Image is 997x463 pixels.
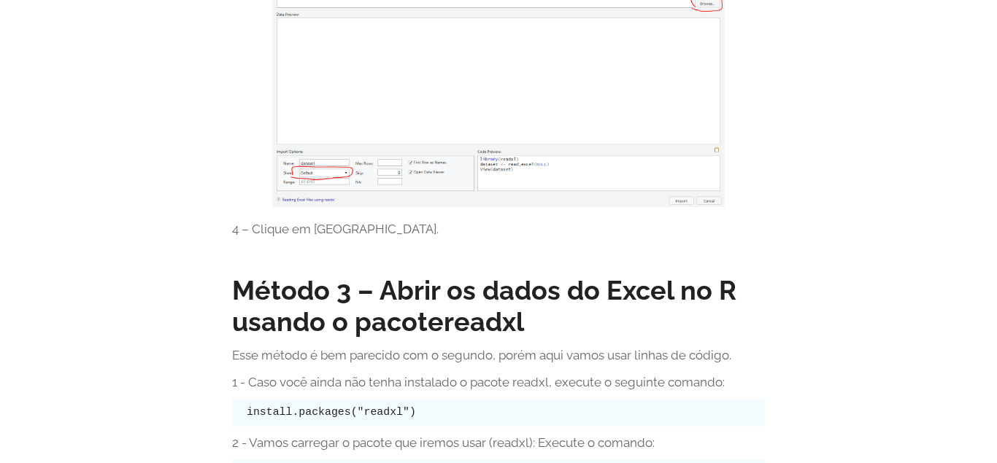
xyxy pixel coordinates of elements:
p: 2 - Vamos carregar o pacote que iremos usar (readxl): Execute o comando: [232,432,765,454]
p: 4 – Clique em [GEOGRAPHIC_DATA]. [232,219,765,240]
h2: Método 3 – Abrir os dados do Excel no R usando o pacote [232,275,765,338]
strong: readxl [444,306,524,337]
p: Esse método é bem parecido com o segundo, porém aqui vamos usar linhas de código. [232,345,765,366]
code: install.packages("readxl") [247,406,416,418]
p: 1 - Caso você ainda não tenha instalado o pacote readxl, execute o seguinte comando: [232,372,765,393]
